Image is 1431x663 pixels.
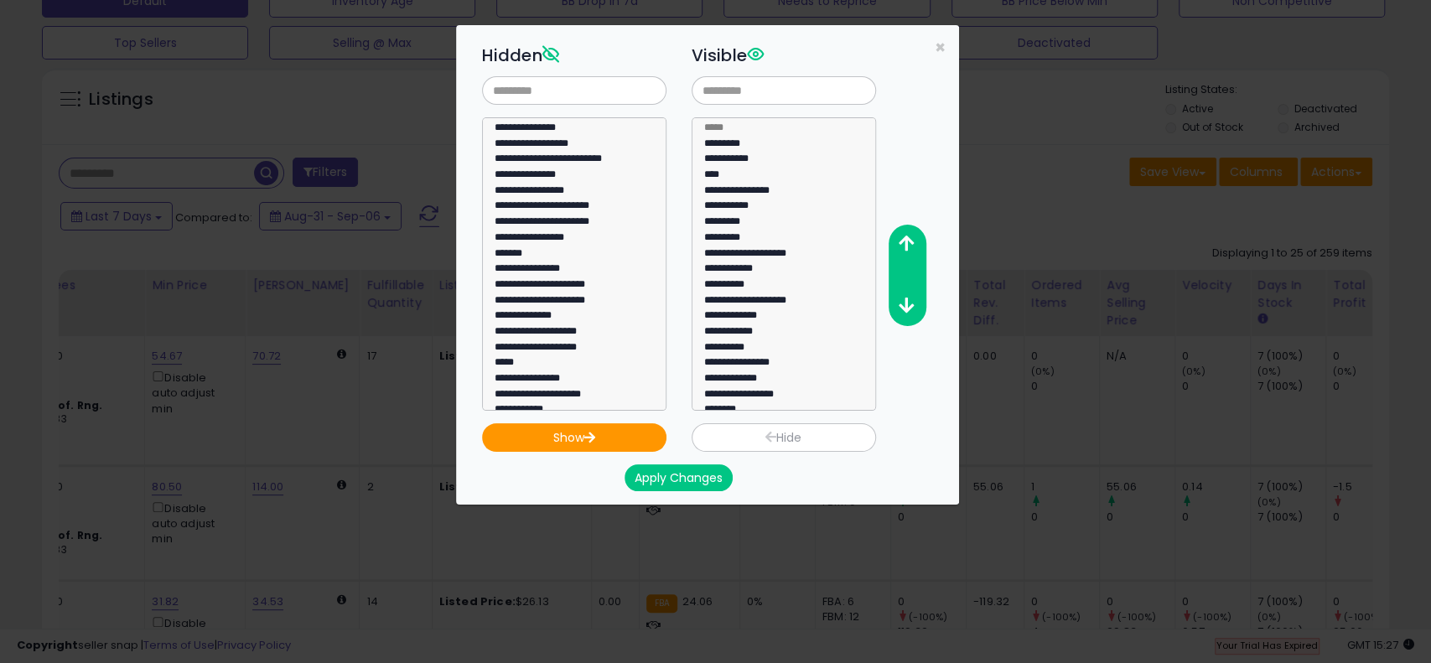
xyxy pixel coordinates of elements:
button: Show [482,423,666,452]
h3: Visible [692,43,876,68]
button: Apply Changes [625,464,733,491]
span: × [935,35,946,60]
button: Hide [692,423,876,452]
h3: Hidden [482,43,666,68]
